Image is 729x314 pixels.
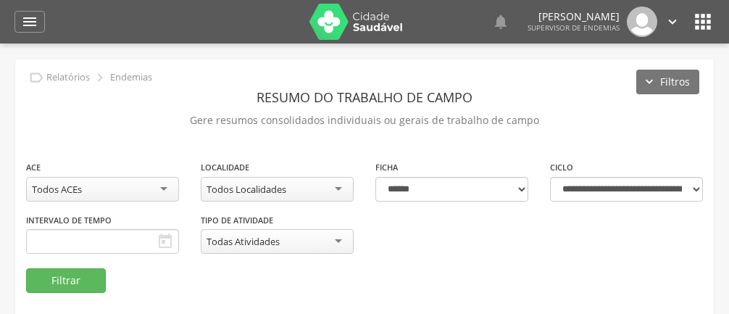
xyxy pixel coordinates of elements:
[207,235,280,248] div: Todas Atividades
[201,215,273,226] label: Tipo de Atividade
[550,162,573,173] label: Ciclo
[26,215,112,226] label: Intervalo de Tempo
[636,70,699,94] button: Filtros
[207,183,286,196] div: Todos Localidades
[665,7,680,37] a: 
[14,11,45,33] a: 
[92,70,108,86] i: 
[21,13,38,30] i: 
[26,268,106,293] button: Filtrar
[665,14,680,30] i: 
[492,7,509,37] a: 
[26,110,703,131] p: Gere resumos consolidados individuais ou gerais de trabalho de campo
[492,13,509,30] i: 
[201,162,249,173] label: Localidade
[375,162,398,173] label: Ficha
[46,72,90,83] p: Relatórios
[528,12,620,22] p: [PERSON_NAME]
[528,22,620,33] span: Supervisor de Endemias
[28,70,44,86] i: 
[32,183,82,196] div: Todos ACEs
[691,10,715,33] i: 
[26,84,703,110] header: Resumo do Trabalho de Campo
[110,72,152,83] p: Endemias
[26,162,41,173] label: ACE
[157,233,174,250] i: 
